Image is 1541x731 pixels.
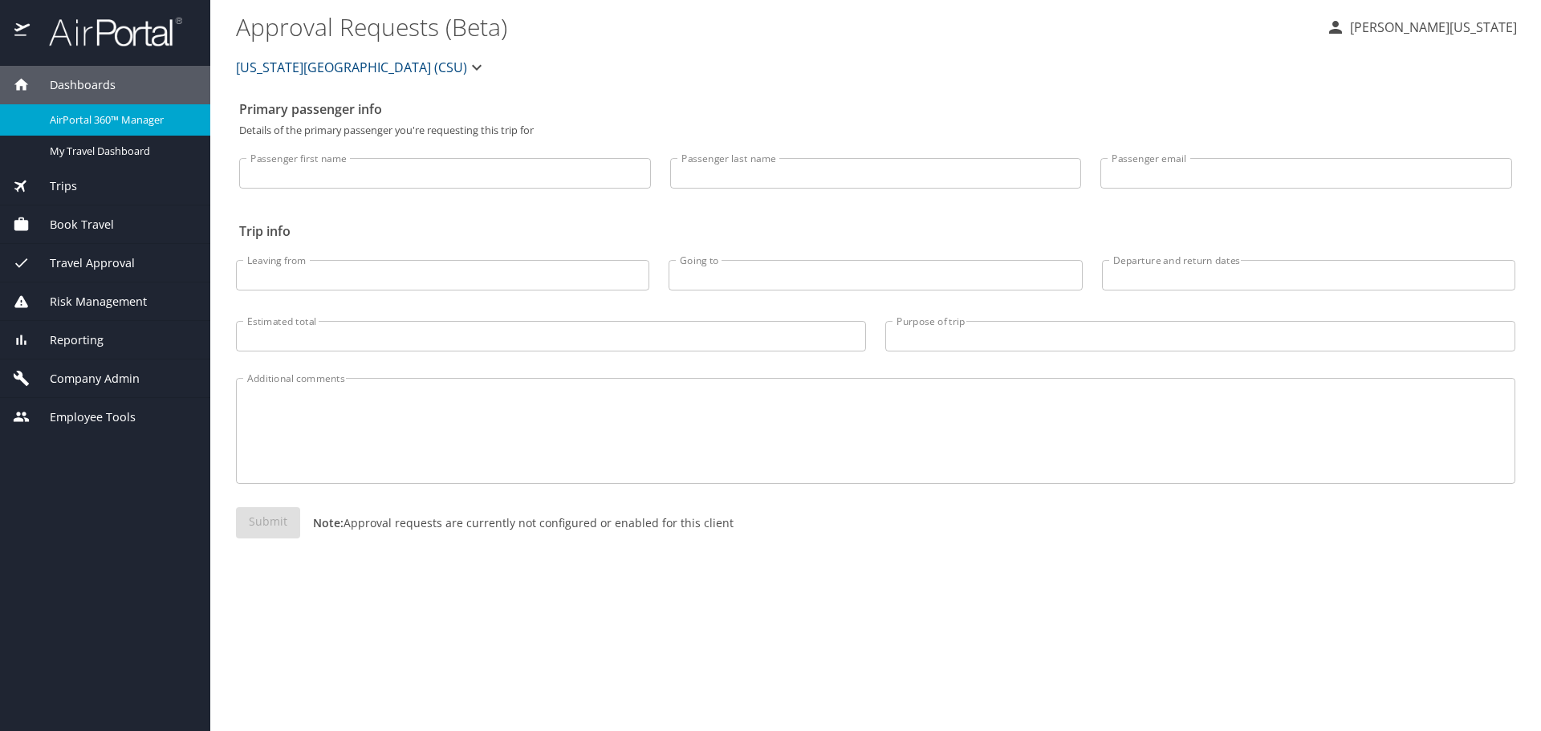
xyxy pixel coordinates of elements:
[30,76,116,94] span: Dashboards
[236,56,467,79] span: [US_STATE][GEOGRAPHIC_DATA] (CSU)
[239,96,1512,122] h2: Primary passenger info
[30,331,104,349] span: Reporting
[230,51,493,83] button: [US_STATE][GEOGRAPHIC_DATA] (CSU)
[1319,13,1523,42] button: [PERSON_NAME][US_STATE]
[313,515,344,530] strong: Note:
[30,408,136,426] span: Employee Tools
[30,293,147,311] span: Risk Management
[239,218,1512,244] h2: Trip info
[50,112,191,128] span: AirPortal 360™ Manager
[50,144,191,159] span: My Travel Dashboard
[1345,18,1517,37] p: [PERSON_NAME][US_STATE]
[31,16,182,47] img: airportal-logo.png
[30,177,77,195] span: Trips
[30,370,140,388] span: Company Admin
[30,216,114,234] span: Book Travel
[239,125,1512,136] p: Details of the primary passenger you're requesting this trip for
[236,2,1313,51] h1: Approval Requests (Beta)
[14,16,31,47] img: icon-airportal.png
[300,514,734,531] p: Approval requests are currently not configured or enabled for this client
[30,254,135,272] span: Travel Approval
